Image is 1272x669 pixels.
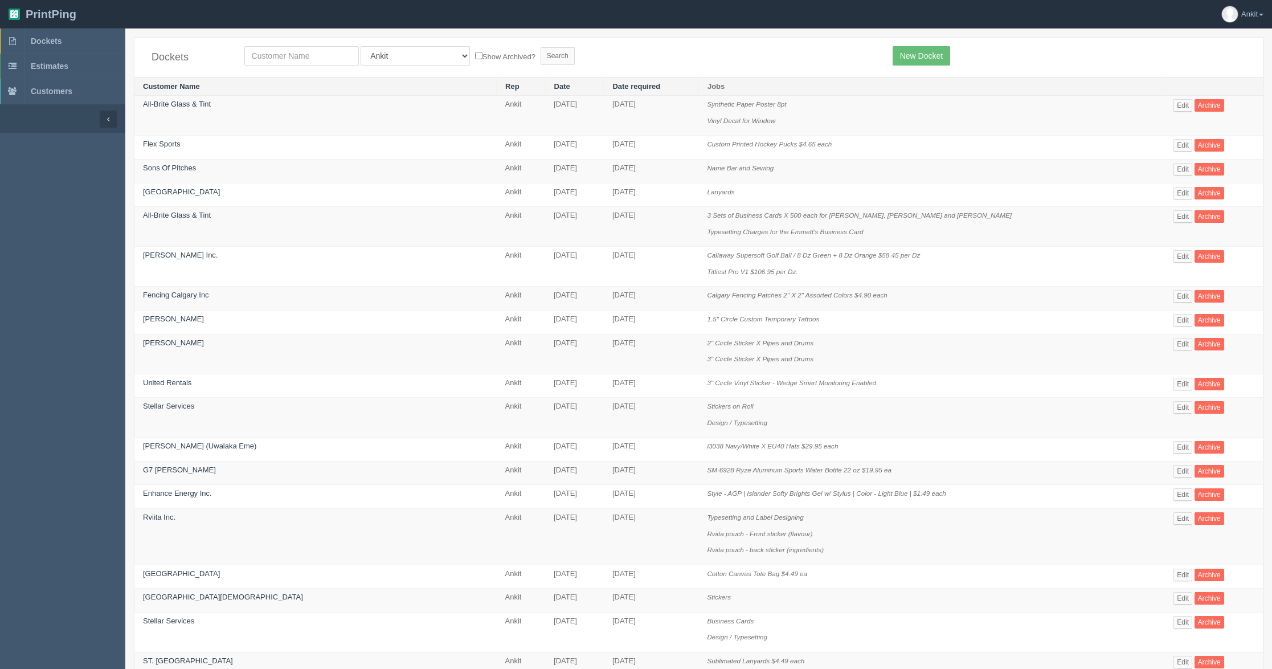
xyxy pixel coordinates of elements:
[143,489,212,497] a: Enhance Energy Inc.
[143,164,196,172] a: Sons Of Pitches
[1173,314,1192,327] a: Edit
[604,287,699,311] td: [DATE]
[604,438,699,462] td: [DATE]
[1195,290,1224,303] a: Archive
[1173,378,1192,390] a: Edit
[707,291,887,299] i: Calgary Fencing Patches 2" X 2" Assorted Colors $4.90 each
[604,461,699,485] td: [DATE]
[1195,592,1224,605] a: Archive
[1173,139,1192,152] a: Edit
[497,612,545,652] td: Ankit
[497,96,545,136] td: Ankit
[604,160,699,183] td: [DATE]
[707,530,812,537] i: Rviita pouch - Front sticker (flavour)
[505,82,520,91] a: Rep
[31,87,72,96] span: Customers
[604,612,699,652] td: [DATE]
[612,82,660,91] a: Date required
[1173,592,1192,605] a: Edit
[604,247,699,287] td: [DATE]
[707,188,734,195] i: Lanyards
[707,100,786,108] i: Synthetic Paper Poster 8pt
[604,509,699,565] td: [DATE]
[31,62,68,71] span: Estimates
[497,438,545,462] td: Ankit
[545,565,604,589] td: [DATE]
[497,589,545,613] td: Ankit
[604,565,699,589] td: [DATE]
[497,374,545,398] td: Ankit
[143,378,191,387] a: United Rentals
[554,82,570,91] a: Date
[143,593,303,601] a: [GEOGRAPHIC_DATA][DEMOGRAPHIC_DATA]
[707,633,767,641] i: Design / Typesetting
[143,211,211,219] a: All-Brite Glass & Tint
[1173,187,1192,199] a: Edit
[1195,250,1224,263] a: Archive
[497,136,545,160] td: Ankit
[545,96,604,136] td: [DATE]
[497,398,545,438] td: Ankit
[604,183,699,207] td: [DATE]
[707,570,807,577] i: Cotton Canvas Tote Bag $4.49 ea
[143,442,256,450] a: [PERSON_NAME] (Uwalaka Eme)
[1195,210,1224,223] a: Archive
[1195,338,1224,350] a: Archive
[497,247,545,287] td: Ankit
[1173,656,1192,668] a: Edit
[707,339,813,346] i: 2" Circle Sticker X Pipes and Drums
[1173,616,1192,629] a: Edit
[604,310,699,334] td: [DATE]
[545,136,604,160] td: [DATE]
[707,466,891,474] i: SM-6928 Ryze Aluminum Sports Water Bottle 22 oz $19.95 ea
[604,398,699,438] td: [DATE]
[143,338,204,347] a: [PERSON_NAME]
[707,617,754,625] i: Business Cards
[1195,139,1224,152] a: Archive
[545,461,604,485] td: [DATE]
[545,247,604,287] td: [DATE]
[143,617,194,625] a: Stellar Services
[143,140,181,148] a: Flex Sports
[545,287,604,311] td: [DATE]
[707,228,863,235] i: Typesetting Charges for the Emmett's Business Card
[707,211,1012,219] i: 3 Sets of Business Cards X 500 each for [PERSON_NAME], [PERSON_NAME] and [PERSON_NAME]
[707,419,767,426] i: Design / Typesetting
[497,310,545,334] td: Ankit
[707,657,804,664] i: Sublimated Lanyards $4.49 each
[545,183,604,207] td: [DATE]
[143,513,175,521] a: Rviita Inc.
[1195,99,1224,112] a: Archive
[707,593,731,601] i: Stickers
[545,438,604,462] td: [DATE]
[545,485,604,509] td: [DATE]
[497,461,545,485] td: Ankit
[1222,6,1238,22] img: avatar_default-7531ab5dedf162e01f1e0bb0964e6a185e93c5c22dfe317fb01d7f8cd2b1632c.jpg
[1195,378,1224,390] a: Archive
[604,334,699,374] td: [DATE]
[1173,441,1192,454] a: Edit
[1195,512,1224,525] a: Archive
[1173,465,1192,478] a: Edit
[1173,401,1192,414] a: Edit
[497,509,545,565] td: Ankit
[707,513,803,521] i: Typesetting and Label Designing
[545,160,604,183] td: [DATE]
[707,268,797,275] i: Titliest Pro V1 $106.95 per Dz.
[1195,465,1224,478] a: Archive
[1173,99,1192,112] a: Edit
[1195,401,1224,414] a: Archive
[9,9,20,20] img: logo-3e63b451c926e2ac314895c53de4908e5d424f24456219fb08d385ab2e579770.png
[545,509,604,565] td: [DATE]
[1195,488,1224,501] a: Archive
[1195,656,1224,668] a: Archive
[1173,250,1192,263] a: Edit
[497,183,545,207] td: Ankit
[604,374,699,398] td: [DATE]
[497,287,545,311] td: Ankit
[545,334,604,374] td: [DATE]
[143,315,204,323] a: [PERSON_NAME]
[707,140,832,148] i: Custom Printed Hockey Pucks $4.65 each
[707,379,876,386] i: 3" Circle Vinyl Sticker - Wedge Smart Monitoring Enabled
[475,52,482,59] input: Show Archived?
